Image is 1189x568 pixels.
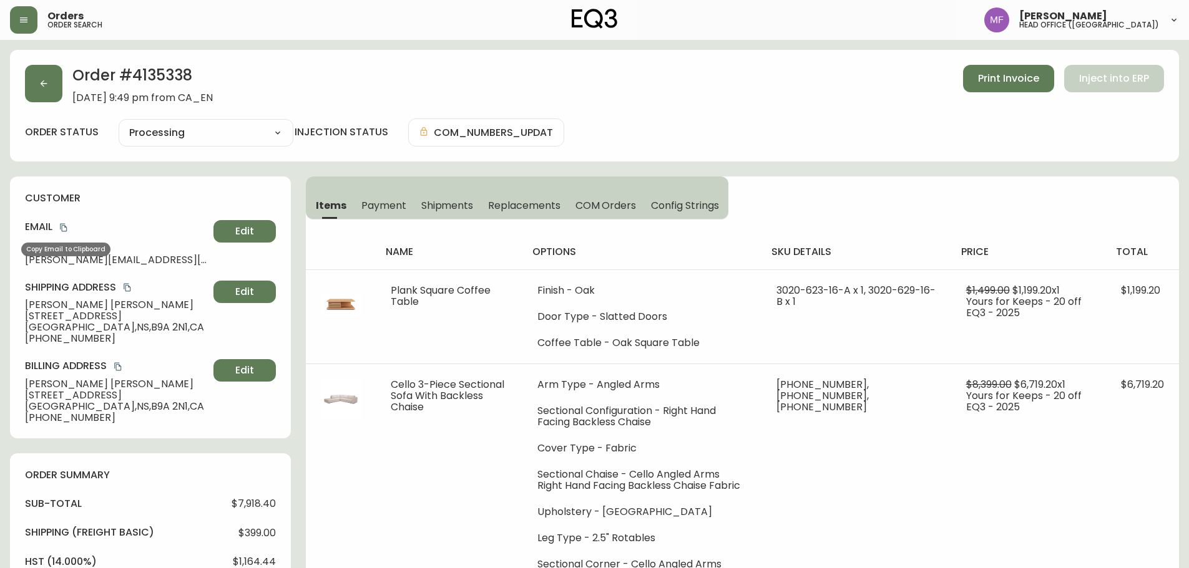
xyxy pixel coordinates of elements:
[121,281,134,294] button: copy
[213,220,276,243] button: Edit
[112,360,124,373] button: copy
[1116,245,1169,259] h4: total
[391,377,504,414] span: Cello 3-Piece Sectional Sofa With Backless Chaise
[421,199,474,212] span: Shipments
[776,377,869,414] span: [PHONE_NUMBER], [PHONE_NUMBER], [PHONE_NUMBER]
[25,401,208,412] span: [GEOGRAPHIC_DATA] , NS , B9A 2N1 , CA
[386,245,512,259] h4: name
[25,359,208,373] h4: Billing Address
[537,311,746,322] li: Door Type - Slatted Doors
[391,283,491,309] span: Plank Square Coffee Table
[25,390,208,401] span: [STREET_ADDRESS]
[235,285,254,299] span: Edit
[25,281,208,294] h4: Shipping Address
[537,285,746,296] li: Finish - Oak
[25,191,276,205] h4: customer
[25,310,208,322] span: [STREET_ADDRESS]
[25,254,208,266] span: [PERSON_NAME][EMAIL_ADDRESS][PERSON_NAME][DOMAIN_NAME]
[776,283,936,309] span: 3020-623-16-A x 1, 3020-629-16-B x 1
[316,199,346,212] span: Items
[966,388,1082,414] span: Yours for Keeps - 20 off EQ3 - 2025
[966,294,1082,320] span: Yours for Keeps - 20 off EQ3 - 2025
[233,556,276,567] span: $1,164.44
[235,363,254,377] span: Edit
[235,224,254,238] span: Edit
[47,11,84,21] span: Orders
[25,322,208,333] span: [GEOGRAPHIC_DATA] , NS , B9A 2N1 , CA
[25,412,208,423] span: [PHONE_NUMBER]
[1121,377,1164,392] span: $6,719.20
[537,379,746,390] li: Arm Type - Angled Arms
[232,498,276,509] span: $7,918.40
[537,443,746,454] li: Cover Type - Fabric
[72,65,213,92] h2: Order # 4135338
[1019,11,1107,21] span: [PERSON_NAME]
[295,125,388,139] h4: injection status
[966,283,1010,297] span: $1,499.00
[537,405,746,428] li: Sectional Configuration - Right Hand Facing Backless Chaise
[321,285,361,325] img: 3020-624-SQ-400-1-cl6n7xkbt2w1u0134odmbi61u.jpg
[213,359,276,382] button: Edit
[25,497,82,511] h4: sub-total
[1121,283,1160,297] span: $1,199.20
[47,21,102,29] h5: order search
[213,281,276,303] button: Edit
[966,377,1012,392] span: $8,399.00
[961,245,1096,259] h4: price
[25,526,154,539] h4: Shipping ( Freight Basic )
[57,221,70,234] button: copy
[1014,377,1065,392] span: $6,719.20 x 1
[25,299,208,310] span: [PERSON_NAME] [PERSON_NAME]
[25,333,208,344] span: [PHONE_NUMBER]
[537,337,746,349] li: Coffee Table - Oak Square Table
[532,245,751,259] h4: options
[537,532,746,544] li: Leg Type - 2.5" Rotables
[575,199,637,212] span: COM Orders
[361,199,406,212] span: Payment
[1019,21,1159,29] h5: head office ([GEOGRAPHIC_DATA])
[651,199,718,212] span: Config Strings
[978,72,1039,85] span: Print Invoice
[537,469,746,491] li: Sectional Chaise - Cello Angled Arms Right Hand Facing Backless Chaise Fabric
[984,7,1009,32] img: 91cf6c4ea787f0dec862db02e33d59b3
[321,379,361,419] img: b3b856e3-9cb3-4e8a-b7fe-5f8ac1a38a8a.jpg
[488,199,560,212] span: Replacements
[1012,283,1060,297] span: $1,199.20 x 1
[25,125,99,139] label: order status
[25,378,208,390] span: [PERSON_NAME] [PERSON_NAME]
[537,506,746,517] li: Upholstery - [GEOGRAPHIC_DATA]
[963,65,1054,92] button: Print Invoice
[25,468,276,482] h4: order summary
[771,245,941,259] h4: sku details
[238,527,276,539] span: $399.00
[72,92,213,103] span: [DATE] 9:49 pm from CA_EN
[572,9,618,29] img: logo
[25,220,208,234] h4: Email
